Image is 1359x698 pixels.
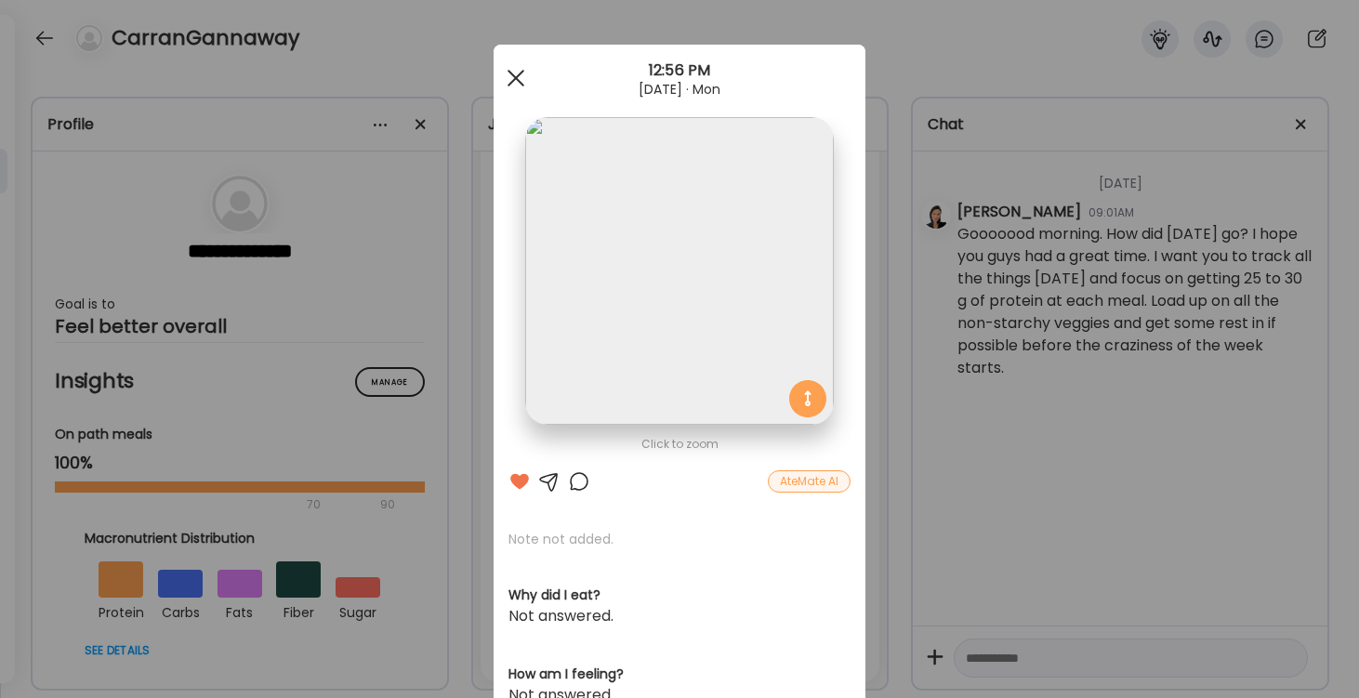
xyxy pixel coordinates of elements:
div: [DATE] · Mon [494,82,865,97]
img: images%2FKkOFNasss1NKMjzDX2ZYA4Skty62%2FyiCdFjWCtUEia4zSHYIt%2Fa1EcLK6DxUrQIjf7HjPd_1080 [525,117,833,425]
p: Note not added. [508,530,851,548]
div: Click to zoom [508,433,851,455]
div: 12:56 PM [494,59,865,82]
div: AteMate AI [768,470,851,493]
div: Not answered. [508,605,851,627]
h3: Why did I eat? [508,586,851,605]
h3: How am I feeling? [508,665,851,684]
